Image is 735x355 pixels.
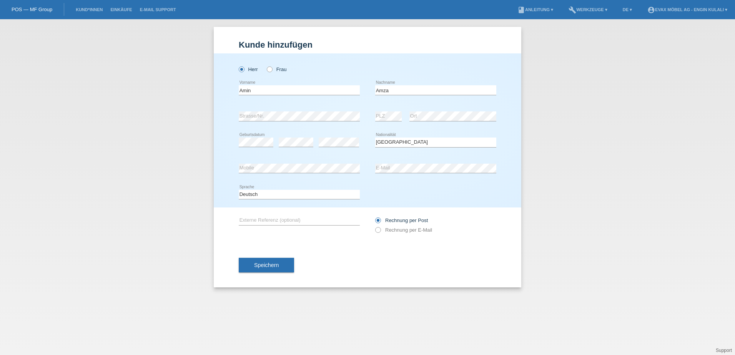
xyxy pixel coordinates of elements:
[644,7,731,12] a: account_circleEVAX Möbel AG - Engin Kulali ▾
[267,66,286,72] label: Frau
[239,258,294,272] button: Speichern
[106,7,136,12] a: Einkäufe
[375,217,428,223] label: Rechnung per Post
[375,217,380,227] input: Rechnung per Post
[12,7,52,12] a: POS — MF Group
[239,40,496,50] h1: Kunde hinzufügen
[72,7,106,12] a: Kund*innen
[647,6,655,14] i: account_circle
[267,66,272,71] input: Frau
[239,66,258,72] label: Herr
[239,66,244,71] input: Herr
[375,227,432,233] label: Rechnung per E-Mail
[136,7,180,12] a: E-Mail Support
[514,7,557,12] a: bookAnleitung ▾
[517,6,525,14] i: book
[254,262,279,268] span: Speichern
[716,348,732,353] a: Support
[375,227,380,237] input: Rechnung per E-Mail
[565,7,611,12] a: buildWerkzeuge ▾
[569,6,576,14] i: build
[619,7,636,12] a: DE ▾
